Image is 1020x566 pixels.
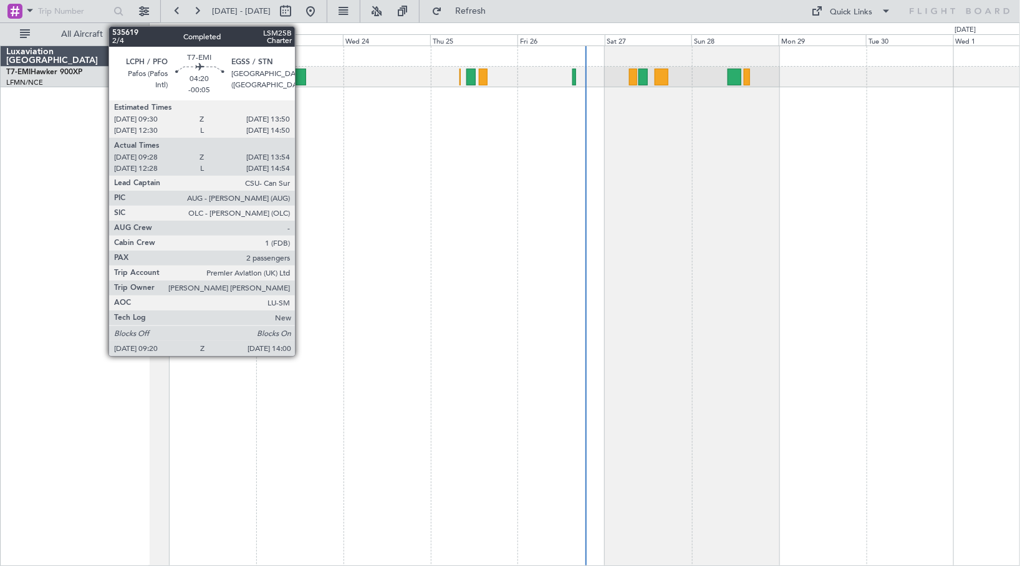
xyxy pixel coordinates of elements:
[691,34,779,46] div: Sun 28
[426,1,501,21] button: Refresh
[169,34,256,46] div: Mon 22
[517,34,605,46] div: Fri 26
[32,30,132,39] span: All Aircraft
[445,7,497,16] span: Refresh
[605,34,692,46] div: Sat 27
[14,24,135,44] button: All Aircraft
[208,67,327,86] div: Planned Maint [GEOGRAPHIC_DATA]
[955,25,976,36] div: [DATE]
[806,1,898,21] button: Quick Links
[866,34,953,46] div: Tue 30
[152,25,173,36] div: [DATE]
[256,34,343,46] div: Tue 23
[779,34,866,46] div: Mon 29
[343,34,430,46] div: Wed 24
[6,69,82,76] a: T7-EMIHawker 900XP
[212,6,271,17] span: [DATE] - [DATE]
[38,2,110,21] input: Trip Number
[6,69,31,76] span: T7-EMI
[430,34,517,46] div: Thu 25
[830,6,873,19] div: Quick Links
[6,78,43,87] a: LFMN/NCE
